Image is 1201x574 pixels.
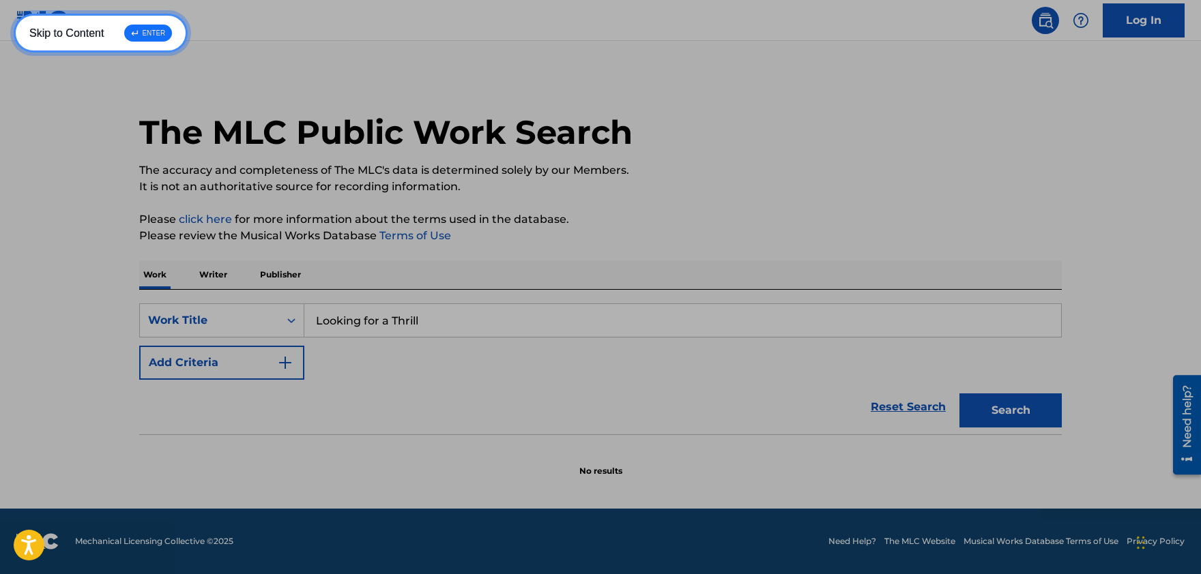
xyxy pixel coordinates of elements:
a: The MLC Website [884,535,955,547]
img: 9d2ae6d4665cec9f34b9.svg [277,354,293,371]
iframe: Resource Center [1163,368,1201,481]
a: Musical Works Database Terms of Use [964,535,1118,547]
p: Please for more information about the terms used in the database. [139,211,1062,228]
p: Work [139,260,171,289]
p: No results [579,449,622,477]
img: search [1037,12,1054,29]
a: Need Help? [828,535,876,547]
a: click here [179,213,232,226]
img: MLC Logo [16,10,69,30]
a: Reset Search [864,392,953,422]
iframe: Chat Widget [1133,509,1201,574]
div: Work Title [148,312,271,329]
img: logo [16,533,59,549]
p: Please review the Musical Works Database [139,228,1062,244]
a: Privacy Policy [1127,535,1185,547]
a: Terms of Use [377,229,451,242]
div: Drag [1137,522,1145,563]
span: Mechanical Licensing Collective © 2025 [75,535,233,547]
a: Log In [1103,3,1185,37]
p: It is not an authoritative source for recording information. [139,179,1062,195]
div: Help [1067,7,1095,34]
button: Search [959,393,1062,427]
img: help [1073,12,1089,29]
p: Publisher [256,260,305,289]
button: Add Criteria [139,346,304,380]
p: Writer [195,260,231,289]
form: Search Form [139,303,1062,434]
p: The accuracy and completeness of The MLC's data is determined solely by our Members. [139,162,1062,179]
a: Public Search [1032,7,1059,34]
h1: The MLC Public Work Search [139,112,633,153]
